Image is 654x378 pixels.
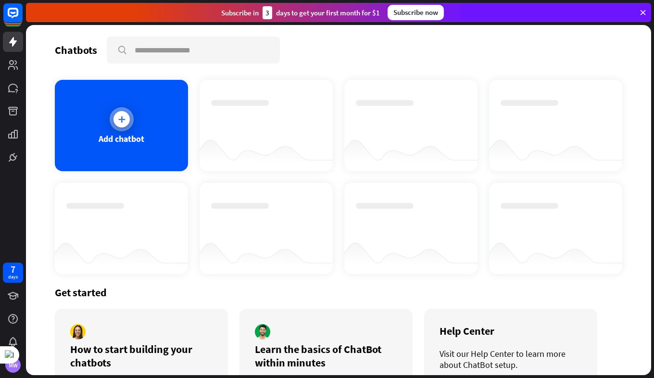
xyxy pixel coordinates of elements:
img: author [255,324,270,340]
div: Subscribe in days to get your first month for $1 [221,6,380,19]
div: Help Center [440,324,582,338]
div: Subscribe now [388,5,444,20]
div: How to start building your chatbots [70,342,213,369]
div: Visit our Help Center to learn more about ChatBot setup. [440,348,582,370]
img: author [70,324,86,340]
div: Add chatbot [99,133,144,144]
div: Get started [55,286,622,299]
div: 7 [11,265,15,274]
div: MW [5,357,21,373]
div: Chatbots [55,43,97,57]
div: days [8,274,18,280]
div: Learn the basics of ChatBot within minutes [255,342,397,369]
button: Open LiveChat chat widget [8,4,37,33]
a: 7 days [3,263,23,283]
div: 3 [263,6,272,19]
